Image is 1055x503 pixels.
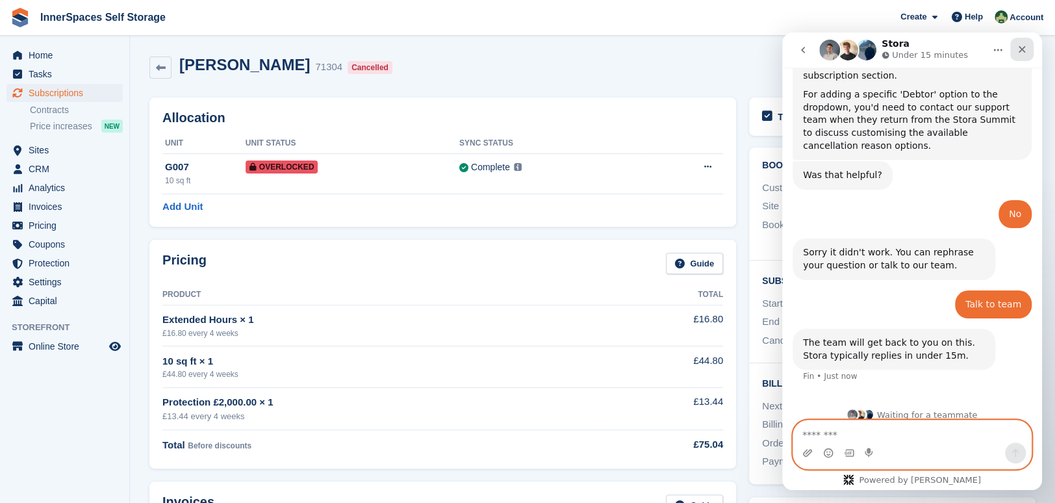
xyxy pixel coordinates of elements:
[762,315,893,329] div: End
[29,179,107,197] span: Analytics
[162,133,246,154] th: Unit
[12,321,129,334] span: Storefront
[162,439,185,450] span: Total
[10,8,30,27] img: stora-icon-8386f47178a22dfd0bd8f6a31ec36ba5ce8667c1dd55bd0f319d3a0aa187defe.svg
[666,253,723,274] a: Guide
[246,133,459,154] th: Unit Status
[29,216,107,235] span: Pricing
[29,84,107,102] span: Subscriptions
[6,216,123,235] a: menu
[762,199,893,214] div: Site
[604,285,723,305] th: Total
[188,441,251,450] span: Before discounts
[29,46,107,64] span: Home
[995,10,1008,23] img: Paula Amey
[762,436,893,451] div: Order number
[35,6,171,28] a: InnerSpaces Self Storage
[29,337,107,355] span: Online Store
[29,292,107,310] span: Capital
[29,273,107,291] span: Settings
[162,354,604,369] div: 10 sq ft × 1
[162,110,723,125] h2: Allocation
[162,328,604,339] div: £16.80 every 4 weeks
[604,437,723,452] div: £75.04
[6,292,123,310] a: menu
[162,368,604,380] div: £44.80 every 4 weeks
[762,274,1023,287] h2: Subscription
[471,161,510,174] div: Complete
[6,84,123,102] a: menu
[762,454,893,469] div: Payment method
[165,175,246,187] div: 10 sq ft
[762,333,893,348] div: Cancel reason
[782,32,1042,490] iframe: Intercom live chat
[6,337,123,355] a: menu
[6,254,123,272] a: menu
[29,141,107,159] span: Sites
[29,235,107,253] span: Coupons
[162,410,604,423] div: £13.44 every 4 weeks
[162,285,604,305] th: Product
[162,200,203,214] a: Add Unit
[30,104,123,116] a: Contracts
[762,417,893,432] div: Billing period
[6,46,123,64] a: menu
[179,56,310,73] h2: [PERSON_NAME]
[165,160,246,175] div: G007
[6,141,123,159] a: menu
[29,160,107,178] span: CRM
[246,161,318,174] span: Overlocked
[6,198,123,216] a: menu
[30,120,92,133] span: Price increases
[29,254,107,272] span: Protection
[29,198,107,216] span: Invoices
[762,218,893,245] div: Booked
[107,339,123,354] a: Preview store
[514,163,522,171] img: icon-info-grey-7440780725fd019a000dd9b08b2336e03edf1995a4989e88bcd33f0948082b44.svg
[348,61,392,74] div: Cancelled
[162,253,207,274] h2: Pricing
[762,181,893,196] div: Customer
[778,111,803,123] h2: Tasks
[162,395,604,410] div: Protection £2,000.00 × 1
[29,65,107,83] span: Tasks
[604,387,723,430] td: £13.44
[604,346,723,387] td: £44.80
[6,65,123,83] a: menu
[1010,11,1043,24] span: Account
[762,376,1023,389] h2: Billing
[30,119,123,133] a: Price increases NEW
[762,296,893,311] div: Start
